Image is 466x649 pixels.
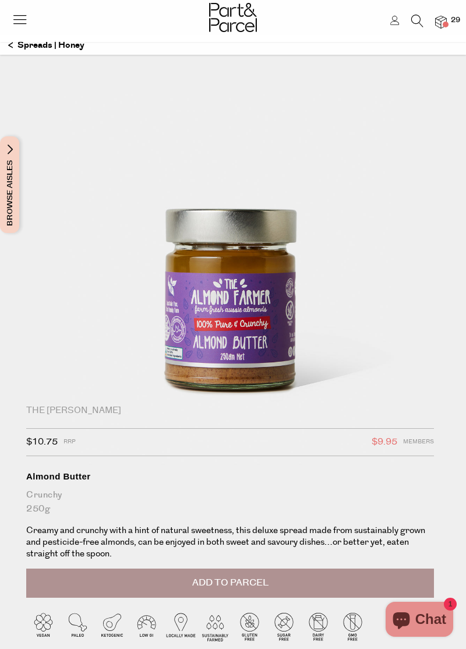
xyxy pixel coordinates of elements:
img: P_P-ICONS-Live_Bec_V11_Low_Gi.svg [129,609,164,644]
span: RRP [63,435,76,450]
span: Browse Aisles [3,136,16,233]
img: P_P-ICONS-Live_Bec_V11_Gluten_Free.svg [232,609,267,644]
p: Creamy and crunchy with a hint of natural sweetness, this deluxe spread made from sustainably gro... [26,525,434,560]
span: $10.75 [26,435,58,450]
button: Add to Parcel [26,569,434,598]
div: The [PERSON_NAME] [26,405,434,417]
img: Almond Butter [58,54,408,466]
img: P_P-ICONS-Live_Bec_V11_Sugar_Free.svg [267,609,301,644]
img: P_P-ICONS-Live_Bec_V11_GMO_Free.svg [336,609,370,644]
div: Almond Butter [26,471,434,482]
img: P_P-ICONS-Live_Bec_V11_Ketogenic.svg [95,609,129,644]
img: P_P-ICONS-Live_Bec_V11_Dairy_Free.svg [301,609,336,644]
span: $9.95 [372,435,397,450]
span: Members [403,435,434,450]
span: Add to Parcel [192,576,269,590]
span: 29 [448,15,463,26]
img: P_P-ICONS-Live_Bec_V11_Sustainable_Farmed.svg [198,609,232,644]
img: P_P-ICONS-Live_Bec_V11_Vegan.svg [26,609,61,644]
img: P_P-ICONS-Live_Bec_V11_Paleo.svg [61,609,95,644]
inbox-online-store-chat: Shopify online store chat [382,602,457,640]
img: Part&Parcel [209,3,257,32]
img: P_P-ICONS-Live_Bec_V11_Locally_Made_2.svg [164,609,198,644]
a: Spreads | Honey [8,36,84,55]
a: 29 [435,16,447,28]
div: Crunchy 250g [26,488,434,516]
